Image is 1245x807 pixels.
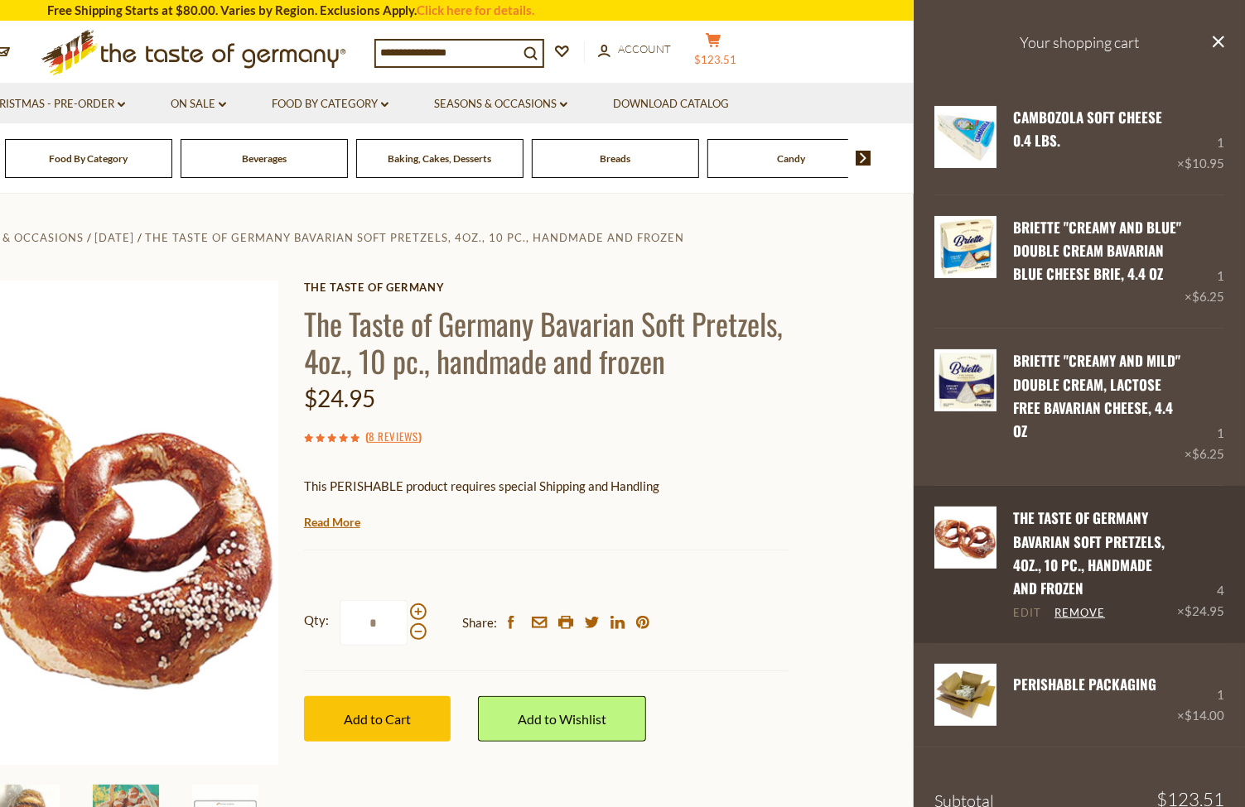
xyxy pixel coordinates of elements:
a: Beverages [242,152,287,165]
a: Click here for details. [417,2,535,17]
img: PERISHABLE Packaging [934,664,996,726]
img: Cambozola Soft Cheese 0.4 lbs. [934,106,996,168]
p: This PERISHABLE product requires special Shipping and Handling [304,476,789,497]
strong: Qty: [304,610,329,631]
button: Add to Cart [304,696,451,742]
a: PERISHABLE Packaging [1013,674,1156,694]
span: Share: [462,612,497,633]
input: Qty: [340,600,408,646]
span: ( ) [365,428,422,444]
a: Account [598,41,672,59]
img: The Taste of Germany Bavarian Soft Pretzels, 4oz., 10 pc., handmade and frozen [934,507,996,569]
a: Remove [1054,606,1105,621]
img: Briette "Creamy and Mild" Double Cream, Lactose Free Bavarian Cheese, 4.4 oz [934,349,996,411]
a: Briette "Creamy and Mild" Double Cream, Lactose Free Bavarian Cheese, 4.4 oz [934,349,996,464]
a: Add to Wishlist [478,696,646,742]
img: Briette "Creamy and Blue" Double Cream Bavarian Blue Cheese Brie, 4.4 oz [934,216,996,278]
div: 4 × [1177,507,1224,622]
span: $24.95 [304,384,375,412]
li: We will ship this product in heat-protective packaging and ice. [320,509,789,530]
span: $6.25 [1192,289,1224,304]
div: 1 × [1185,349,1224,464]
span: $6.25 [1192,446,1224,461]
div: 1 × [1177,664,1224,726]
a: [DATE] [94,231,134,244]
span: Account [619,42,672,55]
button: $123.51 [689,32,739,74]
a: 8 Reviews [369,428,418,446]
a: Briette "Creamy and Blue" Double Cream Bavarian Blue Cheese Brie, 4.4 oz [934,216,996,308]
a: Briette "Creamy and Mild" Double Cream, Lactose Free Bavarian Cheese, 4.4 oz [1013,350,1180,441]
a: Briette "Creamy and Blue" Double Cream Bavarian Blue Cheese Brie, 4.4 oz [1013,217,1181,285]
div: 1 × [1177,106,1224,174]
a: Food By Category [49,152,128,165]
span: Add to Cart [344,711,411,727]
a: Food By Category [272,95,388,113]
h1: The Taste of Germany Bavarian Soft Pretzels, 4oz., 10 pc., handmade and frozen [304,305,789,379]
a: Edit [1013,606,1041,621]
a: The Taste of Germany [304,281,789,294]
a: Cambozola Soft Cheese 0.4 lbs. [1013,107,1162,151]
div: 1 × [1185,216,1224,308]
a: Breads [600,152,630,165]
span: $123.51 [694,53,736,66]
img: next arrow [856,151,871,166]
span: $10.95 [1185,156,1224,171]
span: $14.00 [1185,708,1224,723]
a: The Taste of Germany Bavarian Soft Pretzels, 4oz., 10 pc., handmade and frozen [934,507,996,622]
a: Seasons & Occasions [434,95,567,113]
a: Candy [777,152,805,165]
a: On Sale [171,95,226,113]
span: $24.95 [1185,603,1224,618]
a: Download Catalog [613,95,729,113]
a: The Taste of Germany Bavarian Soft Pretzels, 4oz., 10 pc., handmade and frozen [145,231,684,244]
a: Baking, Cakes, Desserts [388,152,491,165]
a: Cambozola Soft Cheese 0.4 lbs. [934,106,996,174]
a: Read More [304,514,360,531]
a: The Taste of Germany Bavarian Soft Pretzels, 4oz., 10 pc., handmade and frozen [1013,507,1165,598]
